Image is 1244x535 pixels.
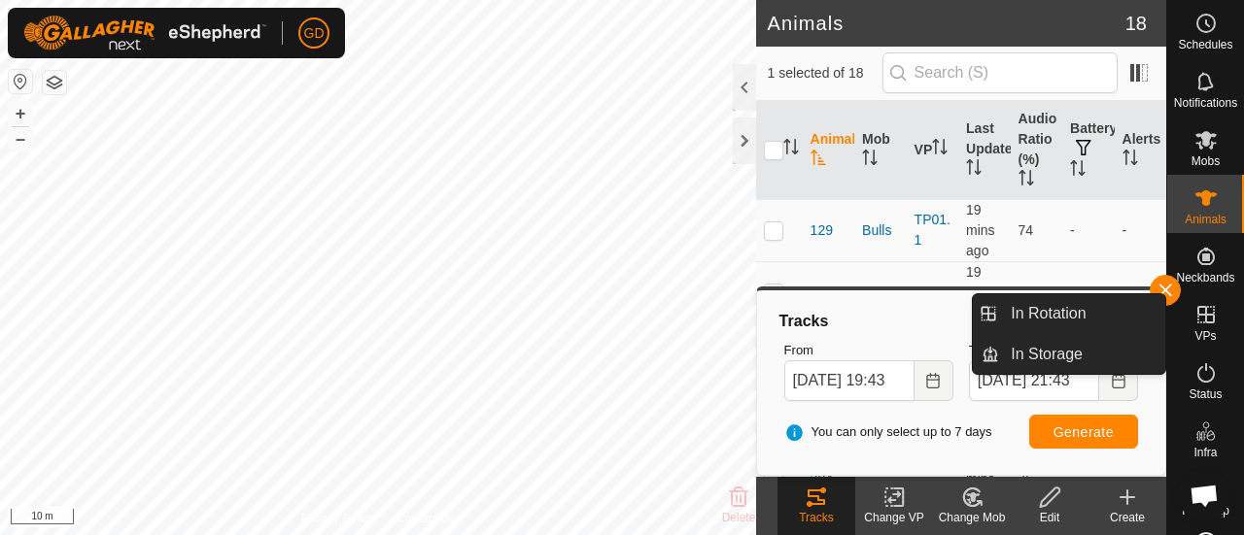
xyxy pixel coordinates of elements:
[932,142,948,157] p-sorticon: Activate to sort
[1115,199,1166,261] td: -
[1115,101,1166,200] th: Alerts
[1123,152,1138,168] p-sorticon: Activate to sort
[811,152,826,168] p-sorticon: Activate to sort
[9,70,32,93] button: Reset Map
[1185,214,1227,225] span: Animals
[1011,509,1088,526] div: Edit
[915,284,919,300] app-display-virtual-paddock-transition: -
[1011,302,1086,325] span: In Rotation
[862,283,898,303] div: -
[915,212,950,248] a: TP01.1
[1062,199,1114,261] td: -
[1011,101,1062,200] th: Audio Ratio (%)
[1054,424,1114,440] span: Generate
[784,422,992,442] span: You can only select up to 7 days
[43,71,66,94] button: Map Layers
[973,335,1165,374] li: In Storage
[966,162,982,178] p-sorticon: Activate to sort
[768,12,1125,35] h2: Animals
[301,510,374,527] a: Privacy Policy
[783,142,799,157] p-sorticon: Activate to sort
[1029,415,1138,449] button: Generate
[999,335,1165,374] a: In Storage
[1192,155,1220,167] span: Mobs
[1178,469,1230,521] div: Open chat
[862,152,878,168] p-sorticon: Activate to sort
[768,63,882,84] span: 1 selected of 18
[1182,505,1229,517] span: Heatmap
[907,101,958,200] th: VP
[1189,388,1222,400] span: Status
[1088,509,1166,526] div: Create
[23,16,266,50] img: Gallagher Logo
[1011,343,1083,366] span: In Storage
[1019,173,1034,188] p-sorticon: Activate to sort
[1193,447,1217,458] span: Infra
[784,341,953,360] label: From
[855,509,933,526] div: Change VP
[966,202,995,258] span: 30 Sept 2025, 9:24 pm
[1099,360,1138,401] button: Choose Date
[1070,163,1086,179] p-sorticon: Activate to sort
[862,220,898,241] div: Bulls
[973,294,1165,333] li: In Rotation
[1125,9,1147,38] span: 18
[1178,39,1232,50] span: Schedules
[958,101,1010,200] th: Last Updated
[1115,261,1166,323] td: -
[854,101,906,200] th: Mob
[1194,330,1216,342] span: VPs
[1019,284,1034,300] span: 76
[803,101,854,200] th: Animal
[1176,272,1234,284] span: Neckbands
[1174,97,1237,109] span: Notifications
[777,310,1146,333] div: Tracks
[777,509,855,526] div: Tracks
[969,341,1138,360] label: To
[811,220,833,241] span: 129
[915,360,953,401] button: Choose Date
[9,102,32,125] button: +
[882,52,1118,93] input: Search (S)
[9,127,32,150] button: –
[304,23,325,44] span: GD
[1062,261,1114,323] td: -
[1062,101,1114,200] th: Battery
[999,294,1165,333] a: In Rotation
[966,264,995,320] span: 30 Sept 2025, 9:24 pm
[1019,222,1034,238] span: 74
[811,283,833,303] span: 301
[933,509,1011,526] div: Change Mob
[397,510,454,527] a: Contact Us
